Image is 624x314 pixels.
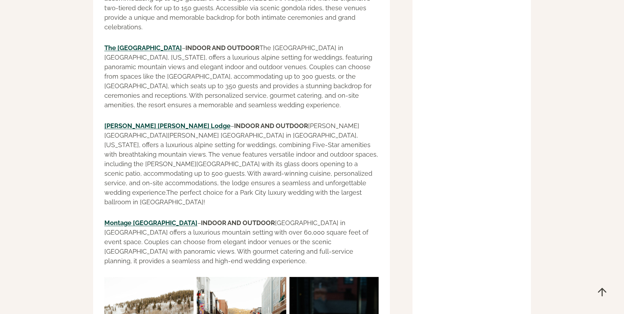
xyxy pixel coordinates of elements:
[104,43,379,110] p: – The [GEOGRAPHIC_DATA] in [GEOGRAPHIC_DATA], [US_STATE], offers a luxurious alpine setting for w...
[185,44,259,52] strong: INDOOR AND OUTDOOR
[104,219,197,227] a: Montage [GEOGRAPHIC_DATA]
[104,122,231,129] a: [PERSON_NAME] [PERSON_NAME] Lodge
[234,122,308,129] strong: INDOOR AND OUTDOOR
[104,121,379,207] p: – [PERSON_NAME][GEOGRAPHIC_DATA][PERSON_NAME] [GEOGRAPHIC_DATA] in [GEOGRAPHIC_DATA], [US_STATE],...
[591,280,613,303] a: Scroll to top
[104,44,182,52] a: The [GEOGRAPHIC_DATA]
[104,218,379,266] p: – [GEOGRAPHIC_DATA] in [GEOGRAPHIC_DATA] offers a luxurious mountain setting with over 60,000 squ...
[201,219,275,227] strong: INDOOR AND OUTDOOR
